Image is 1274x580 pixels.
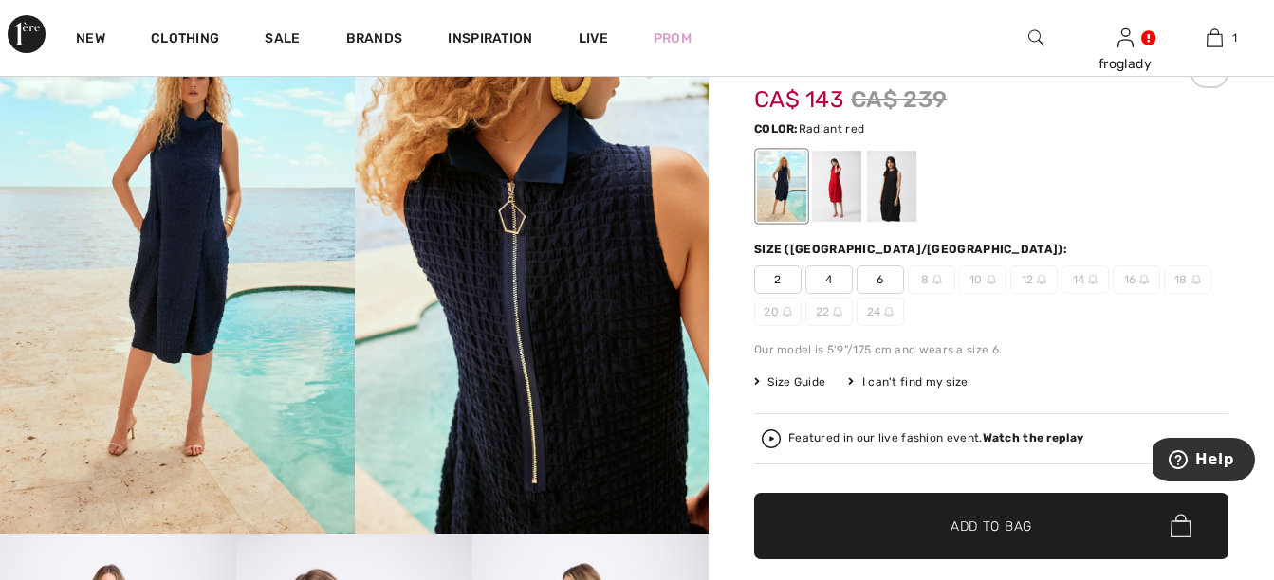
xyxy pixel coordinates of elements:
img: ring-m.svg [884,307,894,317]
iframe: Opens a widget where you can find more information [1153,438,1255,485]
img: ring-m.svg [783,307,792,317]
a: New [76,30,105,50]
div: Our model is 5'9"/175 cm and wears a size 6. [754,341,1228,358]
span: Inspiration [448,30,532,50]
span: 22 [805,298,853,326]
img: ring-m.svg [932,275,942,284]
span: Color: [754,122,799,136]
span: Add to Bag [951,516,1032,535]
img: ring-m.svg [987,275,996,284]
span: 4 [805,265,853,294]
div: Featured in our live fashion event. [788,432,1083,444]
img: Knee-Length Shift Dress Style 241204. 2 [355,3,710,534]
img: search the website [1028,27,1044,49]
a: Brands [346,30,403,50]
span: 1 [1232,29,1237,46]
a: Live [579,28,608,48]
div: Midnight Blue [757,151,806,222]
div: I can't find my size [848,373,968,390]
strong: Watch the replay [983,431,1084,444]
span: CA$ 143 [754,67,843,113]
span: 8 [908,265,955,294]
img: ring-m.svg [1037,275,1046,284]
img: Bag.svg [1171,514,1191,538]
div: Radiant red [812,151,861,222]
img: ring-m.svg [833,307,842,317]
span: 18 [1164,265,1211,294]
span: 10 [959,265,1006,294]
img: ring-m.svg [1088,275,1098,284]
a: Sign In [1117,28,1134,46]
span: 20 [754,298,802,326]
a: Sale [265,30,300,50]
img: 1ère Avenue [8,15,46,53]
span: 14 [1062,265,1109,294]
div: Size ([GEOGRAPHIC_DATA]/[GEOGRAPHIC_DATA]): [754,241,1071,258]
a: Prom [654,28,692,48]
span: 12 [1010,265,1058,294]
span: CA$ 239 [851,82,947,117]
button: Add to Bag [754,493,1228,559]
img: My Bag [1207,27,1223,49]
img: My Info [1117,27,1134,49]
span: 16 [1113,265,1160,294]
img: Watch the replay [762,429,781,448]
span: Size Guide [754,373,825,390]
div: froglady [1081,54,1169,74]
span: 24 [857,298,904,326]
img: ring-m.svg [1191,275,1201,284]
div: Black [867,151,916,222]
a: Clothing [151,30,219,50]
span: 6 [857,265,904,294]
span: 2 [754,265,802,294]
img: ring-m.svg [1139,275,1149,284]
a: 1 [1171,27,1258,49]
span: Radiant red [799,122,864,136]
